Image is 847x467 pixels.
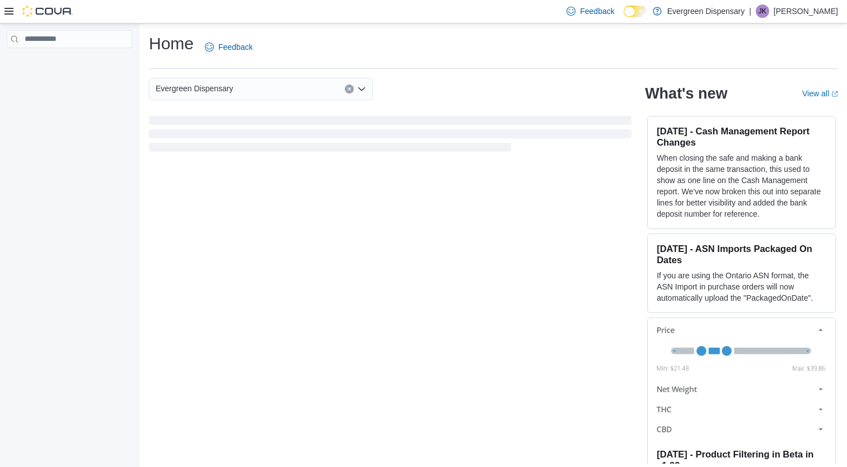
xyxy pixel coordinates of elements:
span: Loading [149,118,631,154]
button: Open list of options [357,85,366,94]
p: If you are using the Ontario ASN format, the ASN Import in purchase orders will now automatically... [657,270,826,303]
p: When closing the safe and making a bank deposit in the same transaction, this used to show as one... [657,152,826,220]
img: Cova [22,6,73,17]
a: Feedback [200,36,257,58]
span: Evergreen Dispensary [156,82,233,95]
h3: [DATE] - Cash Management Report Changes [657,125,826,148]
p: Evergreen Dispensary [667,4,745,18]
span: JK [759,4,766,18]
input: Dark Mode [624,6,647,17]
p: [PERSON_NAME] [774,4,838,18]
button: Clear input [345,85,354,94]
h1: Home [149,32,194,55]
h3: [DATE] - ASN Imports Packaged On Dates [657,243,826,265]
a: View allExternal link [802,89,838,98]
p: | [749,4,751,18]
span: Dark Mode [624,17,624,18]
span: Feedback [580,6,614,17]
div: Jason Kennedy [756,4,769,18]
svg: External link [831,91,838,97]
h2: What's new [645,85,727,102]
span: Feedback [218,41,252,53]
nav: Complex example [7,50,132,77]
